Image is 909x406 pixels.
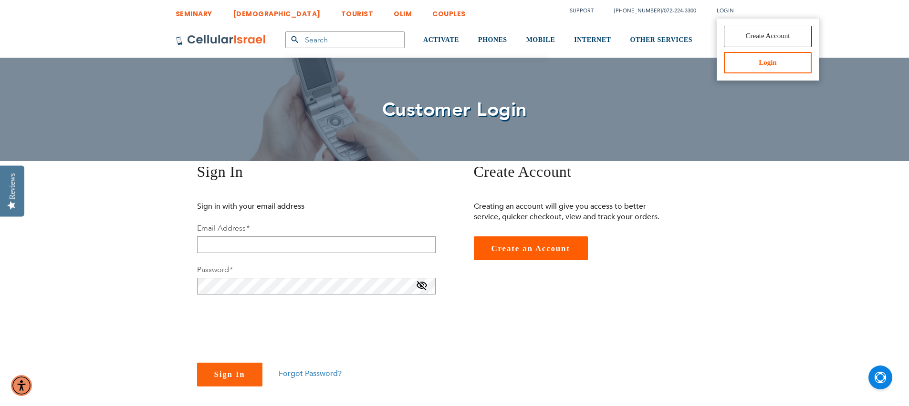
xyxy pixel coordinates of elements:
[197,223,249,233] label: Email Address
[574,36,611,43] span: INTERNET
[176,2,212,20] a: SEMINARY
[197,363,262,386] button: Sign In
[214,370,245,379] span: Sign In
[724,52,812,73] a: Login
[664,7,696,14] a: 072-224-3300
[491,244,570,253] span: Create an Account
[526,36,555,43] span: MOBILE
[423,36,459,43] span: ACTIVATE
[478,22,507,58] a: PHONES
[341,2,374,20] a: TOURIST
[394,2,412,20] a: OLIM
[526,22,555,58] a: MOBILE
[724,26,812,47] a: Create Account
[176,34,266,46] img: Cellular Israel Logo
[474,201,667,222] p: Creating an account will give you access to better service, quicker checkout, view and track your...
[197,163,243,180] span: Sign In
[233,2,321,20] a: [DEMOGRAPHIC_DATA]
[197,264,232,275] label: Password
[432,2,466,20] a: COUPLES
[630,36,692,43] span: OTHER SERVICES
[474,236,588,260] a: Create an Account
[423,22,459,58] a: ACTIVATE
[605,4,696,18] li: /
[8,173,17,199] div: Reviews
[11,375,32,396] div: Accessibility Menu
[197,236,436,253] input: Email
[478,36,507,43] span: PHONES
[285,31,405,48] input: Search
[197,201,390,212] p: Sign in with your email address
[630,22,692,58] a: OTHER SERVICES
[197,306,342,343] iframe: reCAPTCHA
[717,7,734,14] span: Login
[382,97,527,123] span: Customer Login
[474,163,572,180] span: Create Account
[614,7,662,14] a: [PHONE_NUMBER]
[570,7,594,14] a: Support
[279,368,342,379] a: Forgot Password?
[574,22,611,58] a: INTERNET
